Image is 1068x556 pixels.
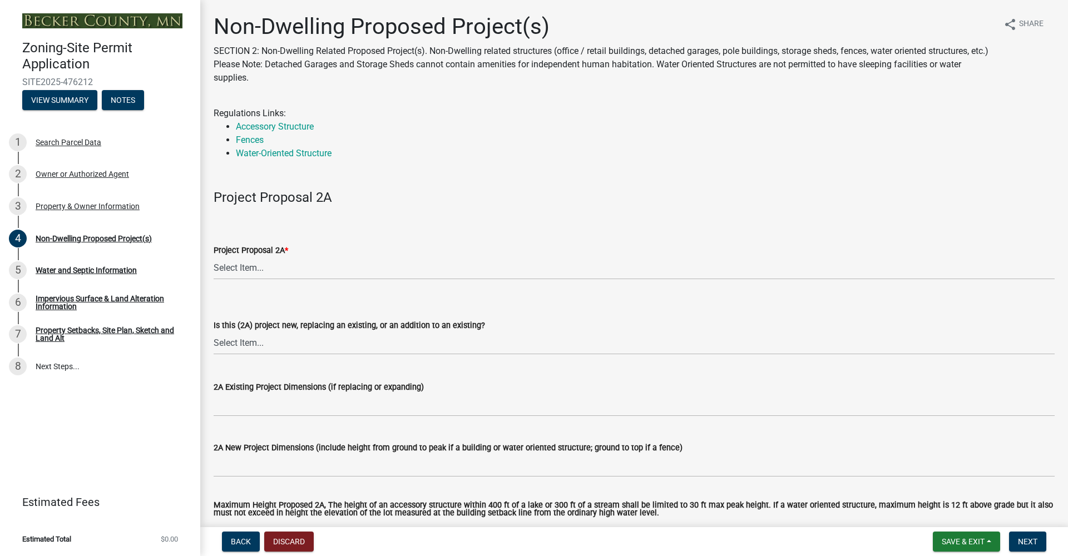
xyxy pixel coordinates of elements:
[36,326,182,342] div: Property Setbacks, Site Plan, Sketch and Land Alt
[9,294,27,311] div: 6
[1009,532,1046,552] button: Next
[36,235,152,242] div: Non-Dwelling Proposed Project(s)
[236,148,332,158] a: Water-Oriented Structure
[9,133,27,151] div: 1
[9,358,27,375] div: 8
[236,135,264,145] a: Fences
[36,170,129,178] div: Owner or Authorized Agent
[102,90,144,110] button: Notes
[9,491,182,513] a: Estimated Fees
[22,90,97,110] button: View Summary
[1003,18,1017,31] i: share
[22,96,97,105] wm-modal-confirm: Summary
[214,107,1055,160] div: Regulations Links:
[214,247,288,255] label: Project Proposal 2A
[1019,18,1044,31] span: Share
[1018,537,1037,546] span: Next
[22,13,182,28] img: Becker County, Minnesota
[214,44,995,85] p: SECTION 2: Non-Dwelling Related Proposed Project(s). Non-Dwelling related structures (office / re...
[36,266,137,274] div: Water and Septic Information
[236,121,314,132] a: Accessory Structure
[995,13,1052,35] button: shareShare
[933,532,1000,552] button: Save & Exit
[264,532,314,552] button: Discard
[9,165,27,183] div: 2
[9,197,27,215] div: 3
[214,444,683,452] label: 2A New Project Dimensions (include height from ground to peak if a building or water oriented str...
[214,322,485,330] label: Is this (2A) project new, replacing an existing, or an addition to an existing?
[102,96,144,105] wm-modal-confirm: Notes
[222,532,260,552] button: Back
[214,384,424,391] label: 2A Existing Project Dimensions (if replacing or expanding)
[22,77,178,87] span: SITE2025-476212
[9,325,27,343] div: 7
[942,537,985,546] span: Save & Exit
[214,502,1055,518] label: Maximum Height Proposed 2A, The height of an accessory structure within 400 ft of a lake or 300 f...
[36,295,182,310] div: Impervious Surface & Land Alteration Information
[36,138,101,146] div: Search Parcel Data
[161,535,178,543] span: $0.00
[22,40,191,72] h4: Zoning-Site Permit Application
[214,190,1055,206] h4: Project Proposal 2A
[22,535,71,543] span: Estimated Total
[36,202,140,210] div: Property & Owner Information
[214,13,995,40] h1: Non-Dwelling Proposed Project(s)
[9,230,27,247] div: 4
[9,261,27,279] div: 5
[231,537,251,546] span: Back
